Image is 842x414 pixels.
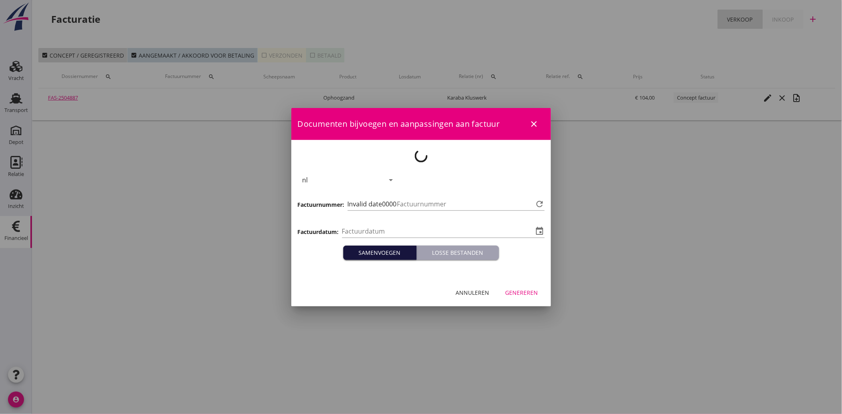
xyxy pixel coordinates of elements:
[386,175,396,185] i: arrow_drop_down
[348,199,397,209] span: Invalid date0000
[420,248,496,257] div: Losse bestanden
[303,176,308,184] div: nl
[535,199,545,209] i: refresh
[346,248,413,257] div: Samenvoegen
[298,228,339,236] h3: Factuurdatum:
[417,246,499,260] button: Losse bestanden
[397,198,533,210] input: Factuurnummer
[499,286,545,300] button: Genereren
[342,225,533,238] input: Factuurdatum
[529,119,539,129] i: close
[450,286,496,300] button: Annuleren
[291,108,551,140] div: Documenten bijvoegen en aanpassingen aan factuur
[535,226,545,236] i: event
[506,288,538,297] div: Genereren
[343,246,417,260] button: Samenvoegen
[456,288,490,297] div: Annuleren
[298,200,344,209] h3: Factuurnummer:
